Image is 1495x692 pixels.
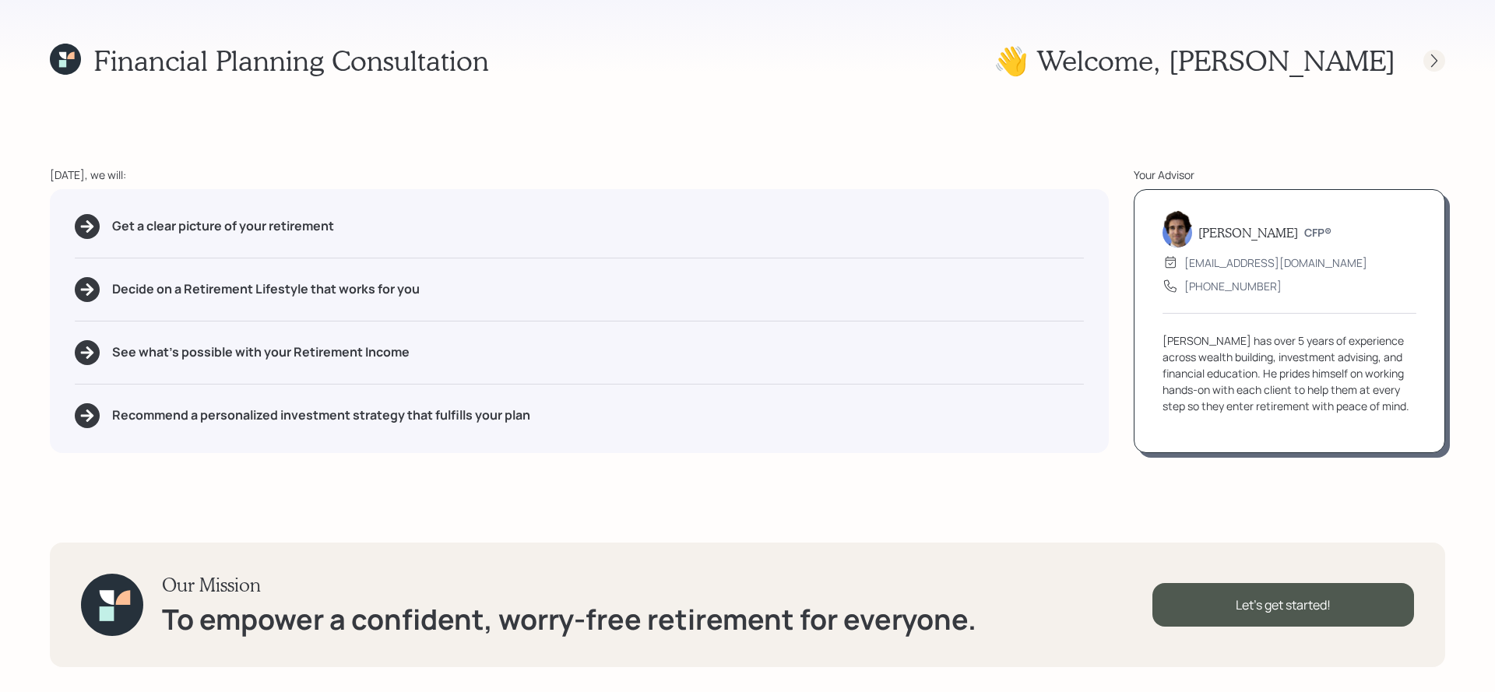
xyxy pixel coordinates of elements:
h5: Decide on a Retirement Lifestyle that works for you [112,282,420,297]
img: harrison-schaefer-headshot-2.png [1163,210,1192,248]
div: [PHONE_NUMBER] [1184,278,1282,294]
h1: To empower a confident, worry-free retirement for everyone. [162,602,976,636]
div: Your Advisor [1134,167,1445,183]
div: Let's get started! [1152,583,1414,627]
h5: See what's possible with your Retirement Income [112,345,410,360]
div: [EMAIL_ADDRESS][DOMAIN_NAME] [1184,255,1367,271]
div: [DATE], we will: [50,167,1109,183]
h5: Get a clear picture of your retirement [112,219,334,234]
h5: [PERSON_NAME] [1198,225,1298,240]
div: [PERSON_NAME] has over 5 years of experience across wealth building, investment advising, and fin... [1163,332,1416,414]
h5: Recommend a personalized investment strategy that fulfills your plan [112,408,530,423]
h3: Our Mission [162,574,976,596]
h1: Financial Planning Consultation [93,44,489,77]
h6: CFP® [1304,227,1331,240]
h1: 👋 Welcome , [PERSON_NAME] [994,44,1395,77]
